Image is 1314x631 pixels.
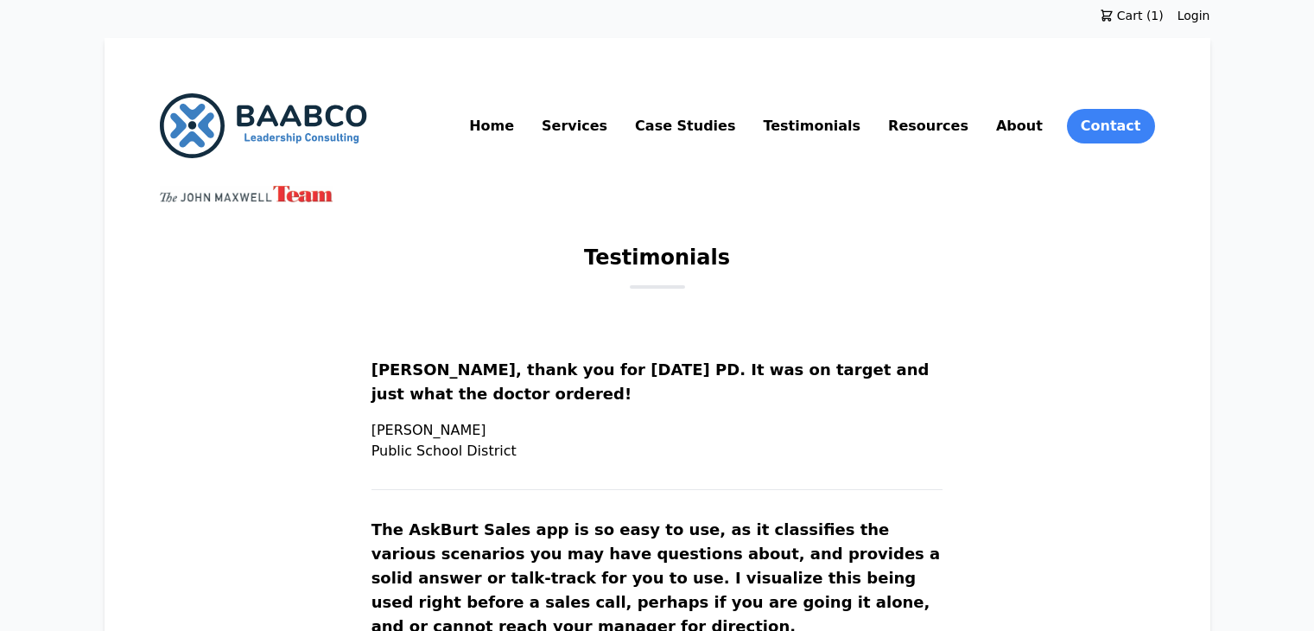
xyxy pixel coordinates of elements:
[371,420,943,462] p: [PERSON_NAME] Public School District
[1114,7,1164,24] span: Cart (1)
[160,93,367,158] img: BAABCO Consulting Services
[632,112,739,140] a: Case Studies
[1086,7,1178,24] a: Cart (1)
[759,112,864,140] a: Testimonials
[1067,109,1155,143] a: Contact
[160,186,333,202] img: John Maxwell
[1178,7,1210,24] a: Login
[885,112,972,140] a: Resources
[371,358,943,420] p: [PERSON_NAME], thank you for [DATE] PD. It was on target and just what the doctor ordered!
[466,112,517,140] a: Home
[538,112,611,140] a: Services
[584,244,730,285] h1: Testimonials
[993,112,1046,140] a: About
